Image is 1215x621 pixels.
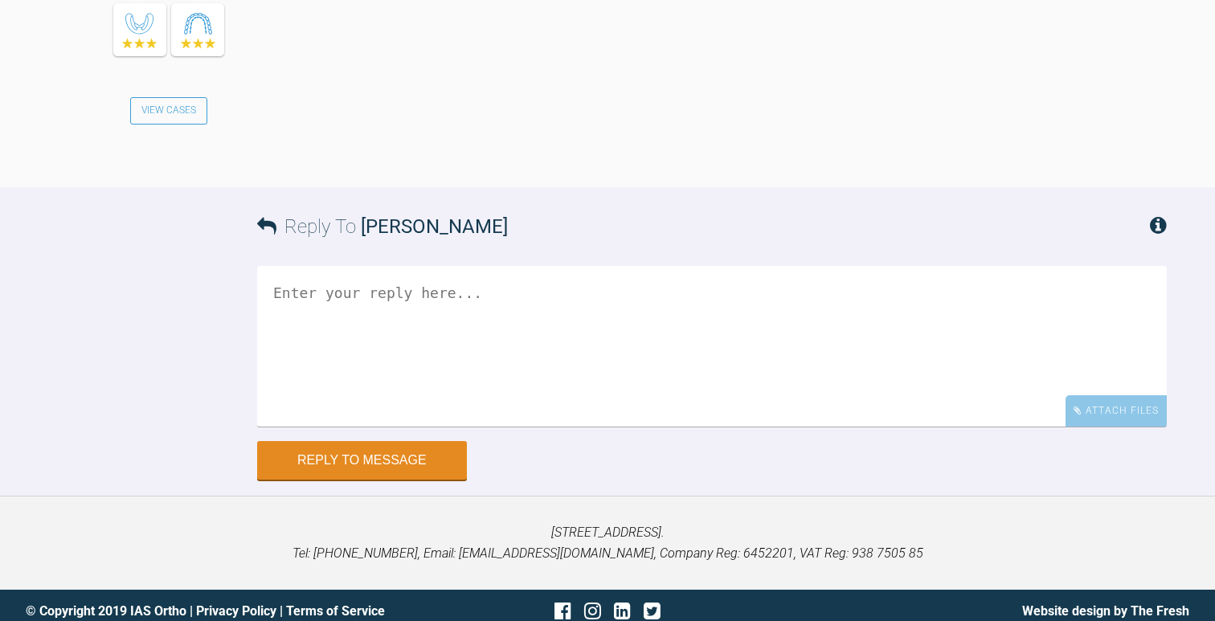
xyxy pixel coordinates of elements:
[130,97,207,125] a: View Cases
[1066,395,1167,427] div: Attach Files
[286,603,385,619] a: Terms of Service
[257,441,467,480] button: Reply to Message
[26,522,1189,563] p: [STREET_ADDRESS]. Tel: [PHONE_NUMBER], Email: [EMAIL_ADDRESS][DOMAIN_NAME], Company Reg: 6452201,...
[1022,603,1189,619] a: Website design by The Fresh
[361,215,508,238] span: [PERSON_NAME]
[257,211,508,242] h3: Reply To
[196,603,276,619] a: Privacy Policy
